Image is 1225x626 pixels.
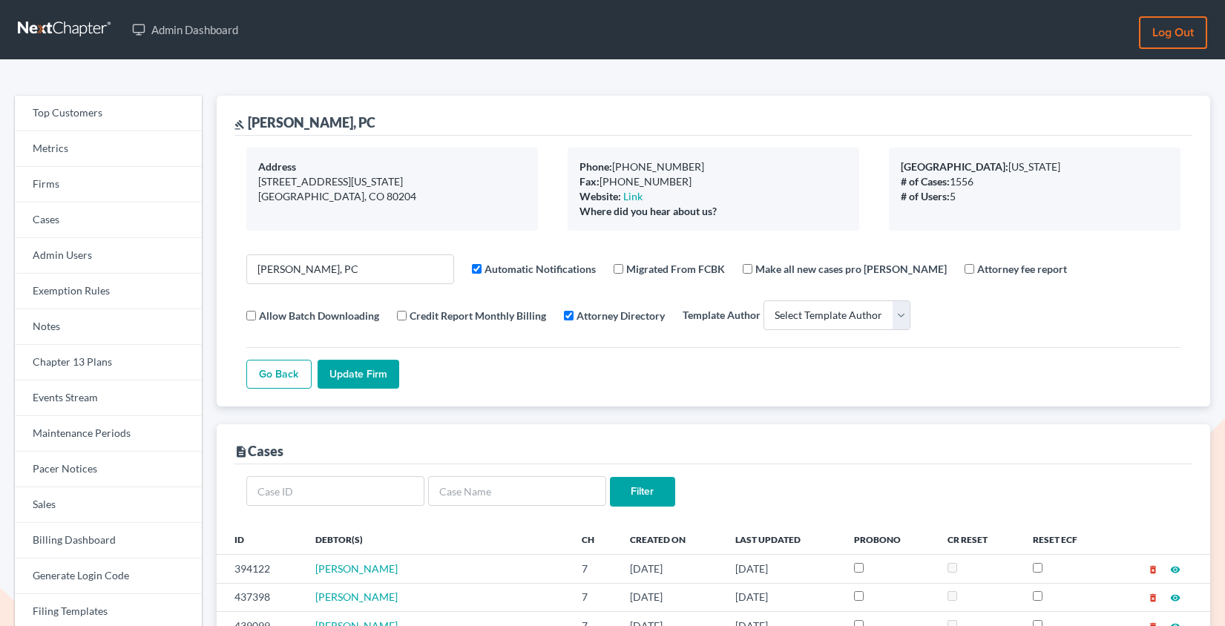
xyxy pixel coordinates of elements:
a: [PERSON_NAME] [315,562,398,575]
div: [PHONE_NUMBER] [579,159,847,174]
a: Metrics [15,131,202,167]
th: ID [217,524,303,554]
a: Link [623,190,643,202]
i: gavel [234,119,245,130]
i: delete_forever [1148,564,1158,575]
div: 5 [901,189,1169,204]
label: Migrated From FCBK [626,261,725,277]
a: Firms [15,167,202,202]
td: [DATE] [723,583,842,611]
a: Billing Dashboard [15,523,202,559]
label: Template Author [683,307,761,323]
a: Log out [1139,16,1207,49]
i: visibility [1170,564,1180,575]
label: Allow Batch Downloading [259,308,379,323]
b: Website: [579,190,621,202]
b: # of Users: [901,190,950,202]
a: Admin Users [15,238,202,274]
a: delete_forever [1148,590,1158,603]
a: Pacer Notices [15,452,202,487]
a: delete_forever [1148,562,1158,575]
a: Chapter 13 Plans [15,345,202,380]
td: 7 [570,555,618,583]
a: Admin Dashboard [125,16,246,43]
a: Notes [15,309,202,345]
a: Sales [15,487,202,523]
div: Cases [234,442,283,460]
label: Automatic Notifications [485,261,596,277]
a: Cases [15,202,202,238]
b: Address [258,160,296,173]
td: 7 [570,583,618,611]
th: Last Updated [723,524,842,554]
th: Ch [570,524,618,554]
a: Events Stream [15,380,202,416]
b: Phone: [579,160,612,173]
a: [PERSON_NAME] [315,590,398,603]
a: visibility [1170,562,1180,575]
a: Exemption Rules [15,274,202,309]
td: [DATE] [723,555,842,583]
td: [DATE] [618,555,723,583]
label: Attorney Directory [577,308,665,323]
b: [GEOGRAPHIC_DATA]: [901,160,1008,173]
div: [PERSON_NAME], PC [234,113,375,131]
b: Where did you hear about us? [579,205,717,217]
input: Update Firm [318,360,399,389]
div: [STREET_ADDRESS][US_STATE] [258,174,526,189]
label: Attorney fee report [977,261,1067,277]
b: # of Cases: [901,175,950,188]
th: Reset ECF [1021,524,1111,554]
td: 394122 [217,555,303,583]
div: 1556 [901,174,1169,189]
div: [PHONE_NUMBER] [579,174,847,189]
th: Created On [618,524,723,554]
th: ProBono [842,524,936,554]
b: Fax: [579,175,600,188]
td: [DATE] [618,583,723,611]
a: Maintenance Periods [15,416,202,452]
input: Case ID [246,476,424,506]
th: CR Reset [936,524,1020,554]
label: Credit Report Monthly Billing [410,308,546,323]
a: Top Customers [15,96,202,131]
a: Go Back [246,360,312,389]
label: Make all new cases pro [PERSON_NAME] [755,261,947,277]
a: visibility [1170,590,1180,603]
div: [GEOGRAPHIC_DATA], CO 80204 [258,189,526,204]
th: Debtor(s) [303,524,570,554]
a: Generate Login Code [15,559,202,594]
i: visibility [1170,593,1180,603]
i: description [234,445,248,458]
td: 437398 [217,583,303,611]
input: Filter [610,477,675,507]
div: [US_STATE] [901,159,1169,174]
input: Case Name [428,476,606,506]
i: delete_forever [1148,593,1158,603]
